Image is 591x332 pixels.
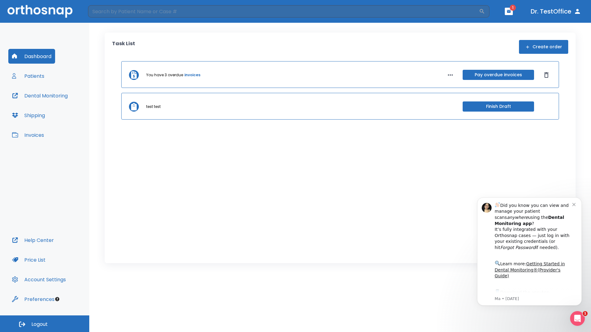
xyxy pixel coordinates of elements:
[54,296,60,302] div: Tooltip anchor
[541,70,551,80] button: Dismiss
[570,311,585,326] iframe: Intercom live chat
[8,69,48,83] button: Patients
[519,40,568,54] button: Create order
[528,6,584,17] button: Dr. TestOffice
[8,108,49,123] button: Shipping
[8,292,58,306] button: Preferences
[463,70,534,80] button: Pay overdue invoices
[8,49,55,64] button: Dashboard
[468,190,591,329] iframe: Intercom notifications message
[184,72,200,78] a: invoices
[510,5,516,11] span: 1
[146,72,183,78] p: You have 3 overdue
[8,233,58,247] button: Help Center
[8,272,70,287] button: Account Settings
[8,88,71,103] button: Dental Monitoring
[8,128,48,142] button: Invoices
[583,311,588,316] span: 1
[112,40,135,54] p: Task List
[88,5,479,18] input: Search by Patient Name or Case #
[146,104,161,109] p: test test
[31,321,48,328] span: Logout
[8,252,49,267] button: Price List
[463,101,534,112] button: Finish Draft
[7,5,73,18] img: Orthosnap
